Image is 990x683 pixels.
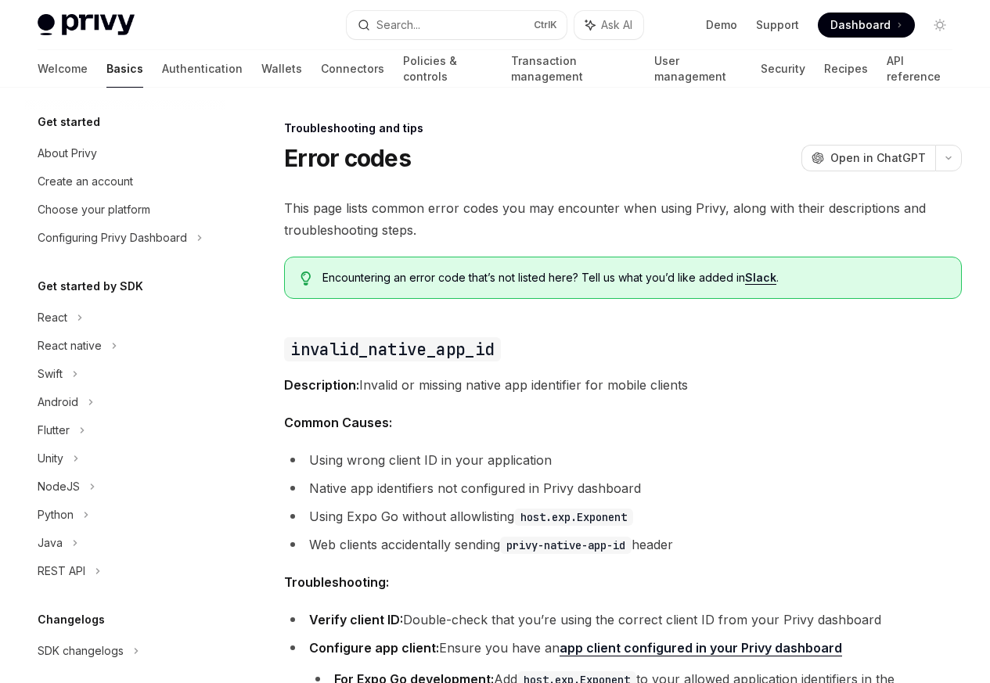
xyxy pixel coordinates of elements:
[756,17,799,33] a: Support
[38,144,97,163] div: About Privy
[376,16,420,34] div: Search...
[25,139,225,167] a: About Privy
[284,197,962,241] span: This page lists common error codes you may encounter when using Privy, along with their descripti...
[38,277,143,296] h5: Get started by SDK
[347,11,567,39] button: Search...CtrlK
[830,150,926,166] span: Open in ChatGPT
[654,50,743,88] a: User management
[403,50,492,88] a: Policies & controls
[560,640,842,656] a: app client configured in your Privy dashboard
[284,477,962,499] li: Native app identifiers not configured in Privy dashboard
[284,574,389,590] strong: Troubleshooting:
[38,505,74,524] div: Python
[284,120,962,136] div: Troubleshooting and tips
[830,17,891,33] span: Dashboard
[284,374,962,396] span: Invalid or missing native app identifier for mobile clients
[38,642,124,660] div: SDK changelogs
[38,308,67,327] div: React
[284,377,359,393] strong: Description:
[818,13,915,38] a: Dashboard
[38,534,63,552] div: Java
[38,562,85,581] div: REST API
[301,271,311,286] svg: Tip
[284,505,962,527] li: Using Expo Go without allowlisting
[745,271,776,285] a: Slack
[761,50,805,88] a: Security
[284,337,500,361] code: invalid_native_app_id
[500,537,632,554] code: privy-native-app-id
[25,196,225,224] a: Choose your platform
[321,50,384,88] a: Connectors
[38,610,105,629] h5: Changelogs
[38,393,78,412] div: Android
[38,172,133,191] div: Create an account
[824,50,868,88] a: Recipes
[574,11,643,39] button: Ask AI
[284,609,962,631] li: Double-check that you’re using the correct client ID from your Privy dashboard
[601,17,632,33] span: Ask AI
[309,640,439,656] strong: Configure app client:
[38,200,150,219] div: Choose your platform
[322,270,945,286] span: Encountering an error code that’s not listed here? Tell us what you’d like added in .
[927,13,952,38] button: Toggle dark mode
[25,167,225,196] a: Create an account
[284,144,411,172] h1: Error codes
[511,50,635,88] a: Transaction management
[38,228,187,247] div: Configuring Privy Dashboard
[106,50,143,88] a: Basics
[38,50,88,88] a: Welcome
[38,336,102,355] div: React native
[284,415,392,430] strong: Common Causes:
[38,14,135,36] img: light logo
[38,113,100,131] h5: Get started
[309,612,403,627] strong: Verify client ID:
[284,449,962,471] li: Using wrong client ID in your application
[261,50,302,88] a: Wallets
[38,421,70,440] div: Flutter
[284,534,962,555] li: Web clients accidentally sending header
[887,50,952,88] a: API reference
[534,19,557,31] span: Ctrl K
[514,509,633,526] code: host.exp.Exponent
[38,449,63,468] div: Unity
[162,50,243,88] a: Authentication
[38,477,80,496] div: NodeJS
[38,365,63,383] div: Swift
[706,17,737,33] a: Demo
[801,145,935,171] button: Open in ChatGPT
